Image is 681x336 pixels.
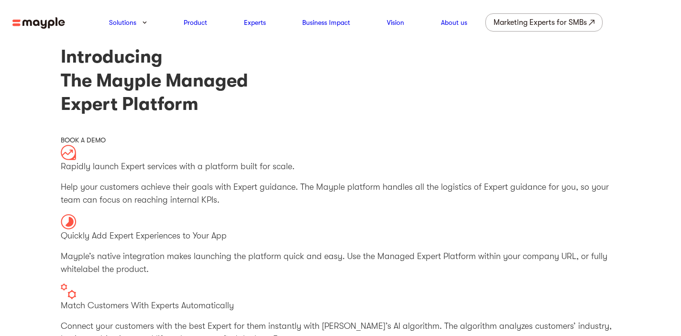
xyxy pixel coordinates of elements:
a: Experts [244,17,266,28]
p: Help your customers achieve their goals with Expert guidance. The Mayple platform handles all the... [61,181,620,206]
a: About us [441,17,467,28]
p: Rapidly launch Expert services with a platform built for scale. [61,160,620,173]
h1: Introducing The Mayple Managed Expert Platform [61,45,620,116]
p: Quickly Add Expert Experiences to Your App [61,229,620,242]
a: Marketing Experts for SMBs [485,13,603,32]
a: Business Impact [302,17,350,28]
img: arrow-down [143,21,147,24]
a: Solutions [109,17,136,28]
a: Vision [387,17,404,28]
p: Match Customers With Experts Automatically [61,299,620,312]
img: mayple-logo [12,17,65,29]
div: BOOK A DEMO [61,135,620,145]
p: Mayple’s native integration makes launching the platform quick and easy. Use the Managed Expert P... [61,250,620,276]
div: Marketing Experts for SMBs [494,16,587,29]
a: Product [184,17,207,28]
